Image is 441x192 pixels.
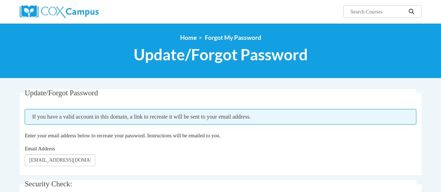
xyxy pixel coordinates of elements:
[25,154,95,166] input: Email
[205,34,261,41] span: Forgot My Password
[20,5,147,18] a: Cox Campus
[134,45,308,64] span: Update/Forgot Password
[25,109,416,125] span: If you have a valid account in this domain, a link to recreate it will be sent to your email addr...
[25,180,72,188] span: Security Check:
[350,7,406,16] input: Search Courses
[25,146,55,151] span: Email Address
[25,133,220,138] span: Enter your email address below to recreate your password. Instructions will be emailed to you.
[20,5,99,18] img: Cox Campus
[180,34,197,41] a: Home
[25,89,98,97] span: Update/Forgot Password
[406,7,417,16] button: Search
